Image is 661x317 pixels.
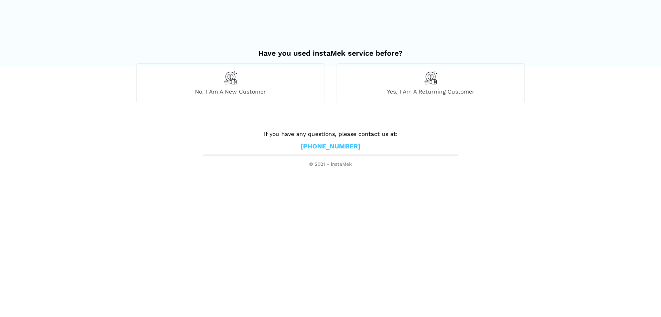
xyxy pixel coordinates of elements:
[203,161,458,168] span: © 2021 - instaMek
[203,129,458,138] p: If you have any questions, please contact us at:
[337,88,524,95] span: Yes, I am a returning customer
[137,88,324,95] span: No, I am a new customer
[136,41,525,58] h2: Have you used instaMek service before?
[301,142,360,151] a: [PHONE_NUMBER]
